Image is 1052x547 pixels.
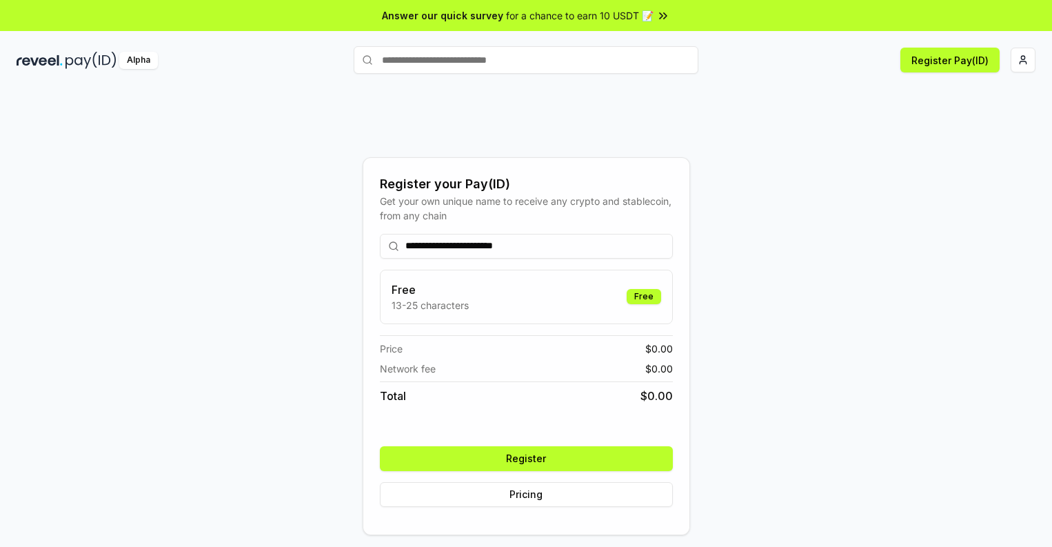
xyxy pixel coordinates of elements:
[640,388,673,404] span: $ 0.00
[645,361,673,376] span: $ 0.00
[380,194,673,223] div: Get your own unique name to receive any crypto and stablecoin, from any chain
[380,341,403,356] span: Price
[380,388,406,404] span: Total
[17,52,63,69] img: reveel_dark
[380,482,673,507] button: Pricing
[627,289,661,304] div: Free
[380,175,673,194] div: Register your Pay(ID)
[645,341,673,356] span: $ 0.00
[119,52,158,69] div: Alpha
[506,8,654,23] span: for a chance to earn 10 USDT 📝
[380,361,436,376] span: Network fee
[392,298,469,312] p: 13-25 characters
[392,281,469,298] h3: Free
[65,52,117,69] img: pay_id
[380,446,673,471] button: Register
[382,8,503,23] span: Answer our quick survey
[900,48,1000,72] button: Register Pay(ID)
